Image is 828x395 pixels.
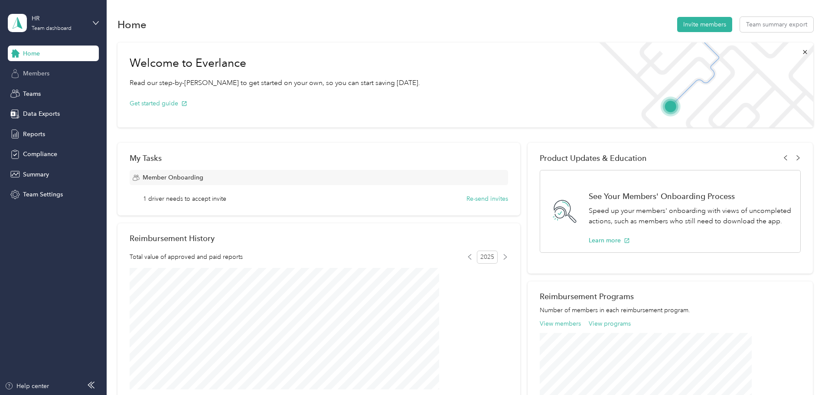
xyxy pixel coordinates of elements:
span: Teams [23,89,41,98]
span: Data Exports [23,109,60,118]
button: Get started guide [130,99,187,108]
span: Total value of approved and paid reports [130,252,243,261]
div: Team dashboard [32,26,72,31]
div: HR [32,14,86,23]
iframe: Everlance-gr Chat Button Frame [779,346,828,395]
div: My Tasks [130,153,508,163]
h1: Welcome to Everlance [130,56,420,70]
button: Team summary export [740,17,813,32]
button: Help center [5,382,49,391]
span: Member Onboarding [143,173,203,182]
span: Reports [23,130,45,139]
h1: See Your Members' Onboarding Process [589,192,791,201]
span: 1 driver needs to accept invite [143,194,226,203]
button: Invite members [677,17,732,32]
img: Welcome to everlance [590,42,813,127]
h2: Reimbursement Programs [540,292,801,301]
span: Compliance [23,150,57,159]
span: 2025 [477,251,498,264]
span: Members [23,69,49,78]
button: Re-send invites [466,194,508,203]
h1: Home [117,20,147,29]
h2: Reimbursement History [130,234,215,243]
button: View members [540,319,581,328]
button: Learn more [589,236,630,245]
p: Read our step-by-[PERSON_NAME] to get started on your own, so you can start saving [DATE]. [130,78,420,88]
span: Team Settings [23,190,63,199]
span: Summary [23,170,49,179]
button: View programs [589,319,631,328]
p: Speed up your members' onboarding with views of uncompleted actions, such as members who still ne... [589,206,791,227]
p: Number of members in each reimbursement program. [540,306,801,315]
span: Home [23,49,40,58]
span: Product Updates & Education [540,153,647,163]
